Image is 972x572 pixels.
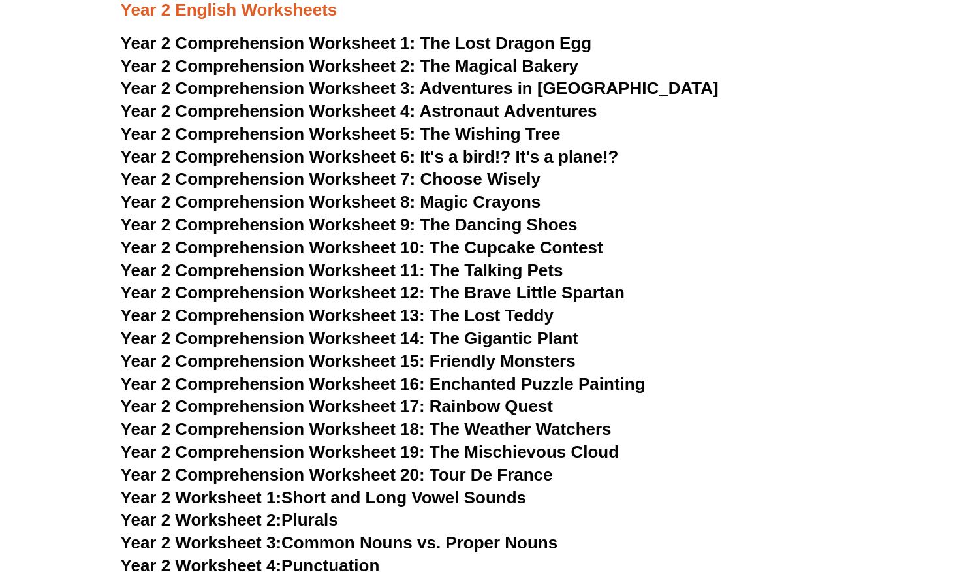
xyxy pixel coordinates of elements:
a: Year 2 Comprehension Worksheet 13: The Lost Teddy [121,306,554,325]
span: The Wishing Tree [420,124,560,144]
a: Year 2 Comprehension Worksheet 2: The Magical Bakery [121,56,578,76]
span: The Magical Bakery [420,56,578,76]
span: Year 2 Worksheet 2: [121,510,282,530]
a: Year 2 Comprehension Worksheet 1: The Lost Dragon Egg [121,33,591,53]
a: Year 2 Comprehension Worksheet 4: Astronaut Adventures [121,101,597,121]
span: Year 2 Comprehension Worksheet 5: [121,124,416,144]
span: The Lost Dragon Egg [420,33,591,53]
a: Year 2 Comprehension Worksheet 10: The Cupcake Contest [121,238,603,257]
span: Choose Wisely [420,169,541,189]
span: Year 2 Comprehension Worksheet 3: [121,78,416,98]
a: Year 2 Worksheet 1:Short and Long Vowel Sounds [121,488,526,507]
a: Year 2 Comprehension Worksheet 11: The Talking Pets [121,261,563,280]
span: Astronaut Adventures [419,101,597,121]
a: Year 2 Comprehension Worksheet 12: The Brave Little Spartan [121,283,625,302]
a: Year 2 Comprehension Worksheet 16: Enchanted Puzzle Painting [121,374,646,394]
a: Year 2 Comprehension Worksheet 8: Magic Crayons [121,192,541,212]
a: Year 2 Comprehension Worksheet 19: The Mischievous Cloud [121,442,619,462]
iframe: Chat Widget [755,424,972,572]
a: Year 2 Comprehension Worksheet 15: Friendly Monsters [121,351,576,371]
a: Year 2 Comprehension Worksheet 3: Adventures in [GEOGRAPHIC_DATA] [121,78,719,98]
a: Year 2 Worksheet 2:Plurals [121,510,338,530]
a: Year 2 Comprehension Worksheet 5: The Wishing Tree [121,124,561,144]
a: Year 2 Comprehension Worksheet 14: The Gigantic Plant [121,328,578,348]
span: Year 2 Worksheet 3: [121,533,282,552]
a: Year 2 Comprehension Worksheet 17: Rainbow Quest [121,396,553,416]
a: Year 2 Comprehension Worksheet 7: Choose Wisely [121,169,541,189]
a: Year 2 Comprehension Worksheet 20: Tour De France [121,465,553,485]
span: Adventures in [GEOGRAPHIC_DATA] [419,78,718,98]
a: Year 2 Comprehension Worksheet 9: The Dancing Shoes [121,215,578,234]
a: Year 2 Comprehension Worksheet 18: The Weather Watchers [121,419,612,439]
span: Year 2 Comprehension Worksheet 4: [121,101,416,121]
a: Year 2 Comprehension Worksheet 6: It's a bird!? It's a plane!? [121,147,619,167]
span: Year 2 Comprehension Worksheet 7: [121,169,416,189]
span: Year 2 Comprehension Worksheet 1: [121,33,416,53]
span: Year 2 Comprehension Worksheet 2: [121,56,416,76]
span: Year 2 Worksheet 1: [121,488,282,507]
a: Year 2 Worksheet 3:Common Nouns vs. Proper Nouns [121,533,558,552]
